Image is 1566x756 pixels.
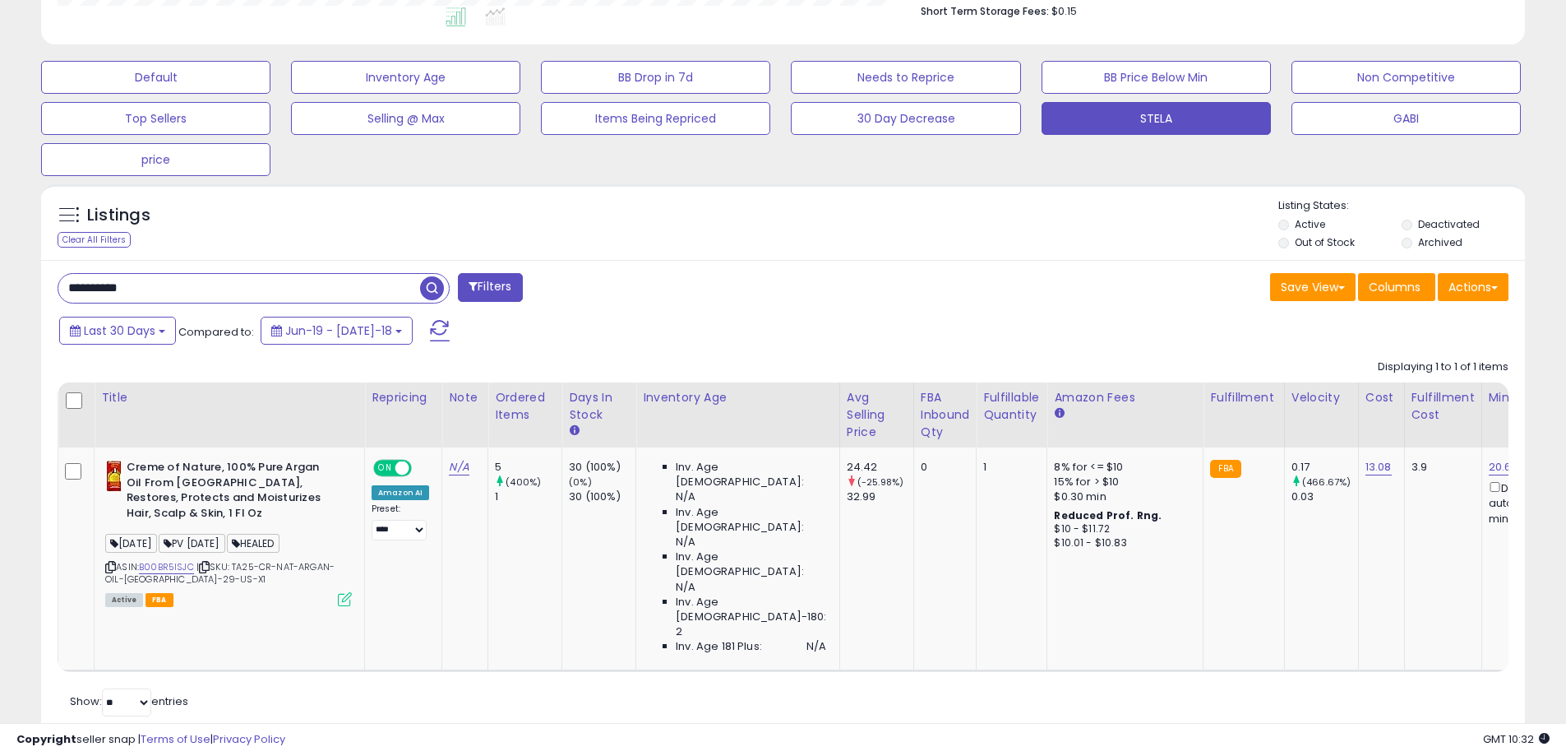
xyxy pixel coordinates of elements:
[139,560,194,574] a: B00BR5ISJC
[291,102,520,135] button: Selling @ Max
[458,273,522,302] button: Filters
[495,489,561,504] div: 1
[569,389,629,424] div: Days In Stock
[643,389,832,406] div: Inventory Age
[101,389,358,406] div: Title
[1378,359,1508,375] div: Displaying 1 to 1 of 1 items
[41,61,270,94] button: Default
[70,693,188,709] span: Show: entries
[1295,217,1325,231] label: Active
[372,389,435,406] div: Repricing
[372,485,429,500] div: Amazon AI
[1411,460,1469,475] div: 3.9
[806,639,826,654] span: N/A
[1291,61,1521,94] button: Non Competitive
[261,317,413,345] button: Jun-19 - [DATE]-18
[676,639,762,654] span: Inv. Age 181 Plus:
[676,595,826,624] span: Inv. Age [DEMOGRAPHIC_DATA]-180:
[105,593,143,607] span: All listings currently available for purchase on Amazon
[569,424,579,438] small: Days In Stock.
[791,61,1020,94] button: Needs to Reprice
[16,731,76,747] strong: Copyright
[58,232,131,248] div: Clear All Filters
[1051,3,1077,19] span: $0.15
[375,461,395,475] span: ON
[495,389,555,424] div: Ordered Items
[1411,389,1475,424] div: Fulfillment Cost
[449,459,469,475] a: N/A
[676,624,682,639] span: 2
[1210,460,1240,478] small: FBA
[847,460,913,475] div: 24.42
[1210,389,1277,406] div: Fulfillment
[1270,273,1356,301] button: Save View
[1042,102,1271,135] button: STELA
[1291,460,1358,475] div: 0.17
[921,389,970,441] div: FBA inbound Qty
[127,460,326,525] b: Creme of Nature, 100% Pure Argan Oil From [GEOGRAPHIC_DATA], Restores, Protects and Moisturizes H...
[59,317,176,345] button: Last 30 Days
[285,322,392,339] span: Jun-19 - [DATE]-18
[921,460,964,475] div: 0
[541,61,770,94] button: BB Drop in 7d
[983,460,1034,475] div: 1
[41,143,270,176] button: price
[1302,475,1351,489] small: (466.67%)
[1365,459,1392,475] a: 13.08
[847,489,913,504] div: 32.99
[1438,273,1508,301] button: Actions
[1054,508,1162,522] b: Reduced Prof. Rng.
[1054,460,1190,475] div: 8% for <= $10
[676,550,826,579] span: Inv. Age [DEMOGRAPHIC_DATA]:
[199,563,210,572] i: Click to copy
[1042,61,1271,94] button: BB Price Below Min
[569,475,592,489] small: (0%)
[506,475,541,489] small: (400%)
[1054,389,1196,406] div: Amazon Fees
[1418,217,1480,231] label: Deactivated
[105,563,116,572] i: Click to copy
[1295,235,1355,249] label: Out of Stock
[105,560,335,585] span: | SKU: TA25-CR-NAT-ARGAN-OIL-[GEOGRAPHIC_DATA]-29-US-X1
[569,460,635,475] div: 30 (100%)
[921,4,1049,18] b: Short Term Storage Fees:
[857,475,903,489] small: (-25.98%)
[791,102,1020,135] button: 30 Day Decrease
[1291,102,1521,135] button: GABI
[146,593,173,607] span: FBA
[1054,489,1190,504] div: $0.30 min
[1489,459,1519,475] a: 20.64
[409,461,436,475] span: OFF
[1278,198,1525,214] p: Listing States:
[847,389,907,441] div: Avg Selling Price
[41,102,270,135] button: Top Sellers
[1291,389,1351,406] div: Velocity
[676,580,695,595] span: N/A
[1054,522,1190,536] div: $10 - $11.72
[105,460,122,493] img: 512BhRbvxBL._SL40_.jpg
[569,489,635,504] div: 30 (100%)
[1369,279,1420,295] span: Columns
[983,389,1040,424] div: Fulfillable Quantity
[449,389,481,406] div: Note
[16,732,285,748] div: seller snap | |
[676,489,695,504] span: N/A
[676,535,695,550] span: N/A
[1418,235,1462,249] label: Archived
[213,731,285,747] a: Privacy Policy
[141,731,210,747] a: Terms of Use
[676,460,826,489] span: Inv. Age [DEMOGRAPHIC_DATA]:
[227,534,279,553] span: HEALED
[84,322,155,339] span: Last 30 Days
[1054,475,1190,489] div: 15% for > $10
[1054,406,1064,421] small: Amazon Fees.
[105,460,352,605] div: ASIN:
[1358,273,1435,301] button: Columns
[1483,731,1550,747] span: 2025-08-18 10:32 GMT
[291,61,520,94] button: Inventory Age
[372,503,429,540] div: Preset:
[495,460,561,475] div: 5
[159,534,225,553] span: PV [DATE]
[87,204,150,227] h5: Listings
[178,324,254,340] span: Compared to:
